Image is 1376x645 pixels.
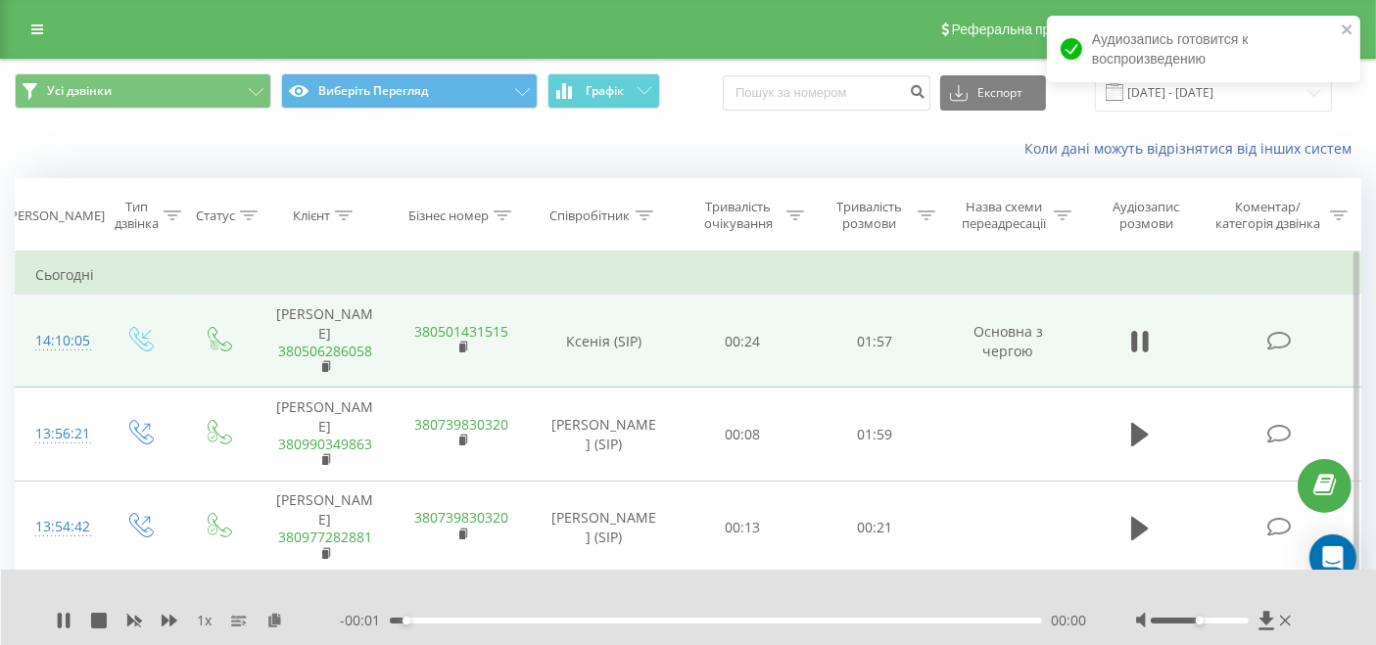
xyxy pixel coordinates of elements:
font: Бізнес номер [408,207,489,224]
font: 13:54:42 [35,517,90,535]
div: Open Intercom Messenger [1309,534,1356,581]
font: Коментар/категорія дзвінка [1215,198,1320,232]
input: Пошук за номером [723,75,930,111]
div: Accessibility label [1196,617,1204,624]
a: 380977282881 [278,528,372,546]
font: 01:57 [857,332,892,350]
font: [PERSON_NAME] [6,207,105,224]
font: [PERSON_NAME] (SIP) [551,415,656,453]
div: Аудиозапись готовится к воспроизведению [1047,16,1360,82]
font: 00:01 [345,611,380,629]
a: 380506286058 [278,342,372,360]
font: Тривалість розмови [836,198,902,232]
font: Аудіозапис розмови [1113,198,1179,232]
font: 00:08 [726,425,761,443]
font: 14:10:05 [35,331,90,349]
a: 380990349863 [278,435,372,453]
font: Тип дзвінка [115,198,159,232]
font: 1 [197,611,205,629]
font: Експорт [977,84,1022,101]
font: Ксенія (SIP) [566,332,641,350]
font: Сьогодні [35,265,94,284]
font: Виберіть Перегляд [318,82,428,99]
font: 00:24 [726,332,761,350]
font: Усі дзвінки [47,82,112,99]
font: x [205,611,212,629]
font: 00:21 [857,518,892,536]
a: 380739830320 [415,508,509,527]
button: Усі дзвінки [15,73,271,109]
div: Accessibility label [403,617,410,624]
button: Виберіть Перегляд [281,73,538,109]
font: 13:56:21 [35,424,90,442]
a: 380501431515 [415,322,509,341]
font: Назва схеми переадресації [962,198,1046,232]
font: Клієнт [293,207,330,224]
font: [PERSON_NAME] (SIP) [551,508,656,546]
font: 00:00 [1052,611,1087,629]
button: close [1341,22,1354,40]
font: Співробітник [550,207,631,224]
font: Коли дані можуть відрізнятися від інших систем [1024,139,1352,158]
font: 00:13 [726,518,761,536]
button: Експорт [940,75,1046,111]
font: Основна з чергою [973,322,1043,360]
button: Графік [547,73,660,109]
font: [PERSON_NAME] [277,397,374,436]
a: 380739830320 [415,415,509,434]
font: - [340,611,345,629]
font: Реферальна програма [952,22,1096,37]
font: [PERSON_NAME] [277,490,374,529]
font: Тривалість очікування [704,198,773,232]
a: Коли дані можуть відрізнятися від інших систем [1024,139,1361,158]
font: Графік [586,82,624,99]
font: 01:59 [857,425,892,443]
font: Статус [196,207,235,224]
font: [PERSON_NAME] [277,304,374,343]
